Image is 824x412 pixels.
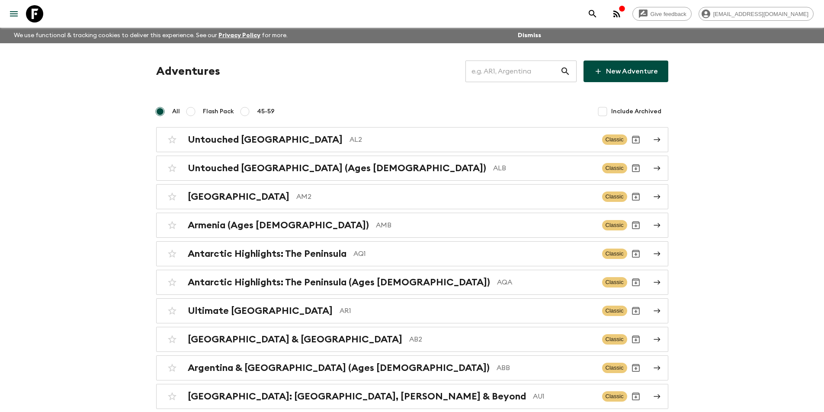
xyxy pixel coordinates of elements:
[156,213,668,238] a: Armenia (Ages [DEMOGRAPHIC_DATA])AMBClassicArchive
[602,334,627,345] span: Classic
[188,305,333,316] h2: Ultimate [GEOGRAPHIC_DATA]
[627,388,644,405] button: Archive
[172,107,180,116] span: All
[156,156,668,181] a: Untouched [GEOGRAPHIC_DATA] (Ages [DEMOGRAPHIC_DATA])ALBClassicArchive
[602,277,627,287] span: Classic
[627,217,644,234] button: Archive
[156,63,220,80] h1: Adventures
[376,220,595,230] p: AMB
[203,107,234,116] span: Flash Pack
[709,11,813,17] span: [EMAIL_ADDRESS][DOMAIN_NAME]
[349,134,595,145] p: AL2
[156,384,668,409] a: [GEOGRAPHIC_DATA]: [GEOGRAPHIC_DATA], [PERSON_NAME] & BeyondAU1ClassicArchive
[627,302,644,319] button: Archive
[188,191,289,202] h2: [GEOGRAPHIC_DATA]
[646,11,691,17] span: Give feedback
[602,249,627,259] span: Classic
[10,28,291,43] p: We use functional & tracking cookies to deliver this experience. See our for more.
[627,160,644,177] button: Archive
[188,220,369,231] h2: Armenia (Ages [DEMOGRAPHIC_DATA])
[188,163,486,174] h2: Untouched [GEOGRAPHIC_DATA] (Ages [DEMOGRAPHIC_DATA])
[493,163,595,173] p: ALB
[156,241,668,266] a: Antarctic Highlights: The PeninsulaAQ1ClassicArchive
[632,7,692,21] a: Give feedback
[218,32,260,38] a: Privacy Policy
[611,107,661,116] span: Include Archived
[627,274,644,291] button: Archive
[602,220,627,230] span: Classic
[188,134,343,145] h2: Untouched [GEOGRAPHIC_DATA]
[188,277,490,288] h2: Antarctic Highlights: The Peninsula (Ages [DEMOGRAPHIC_DATA])
[602,192,627,202] span: Classic
[627,331,644,348] button: Archive
[156,355,668,380] a: Argentina & [GEOGRAPHIC_DATA] (Ages [DEMOGRAPHIC_DATA])ABBClassicArchive
[497,363,595,373] p: ABB
[353,249,595,259] p: AQ1
[156,127,668,152] a: Untouched [GEOGRAPHIC_DATA]AL2ClassicArchive
[627,188,644,205] button: Archive
[296,192,595,202] p: AM2
[340,306,595,316] p: AR1
[584,61,668,82] a: New Adventure
[602,391,627,402] span: Classic
[533,391,595,402] p: AU1
[602,306,627,316] span: Classic
[188,362,490,374] h2: Argentina & [GEOGRAPHIC_DATA] (Ages [DEMOGRAPHIC_DATA])
[627,131,644,148] button: Archive
[584,5,601,22] button: search adventures
[156,298,668,323] a: Ultimate [GEOGRAPHIC_DATA]AR1ClassicArchive
[602,163,627,173] span: Classic
[602,363,627,373] span: Classic
[156,270,668,295] a: Antarctic Highlights: The Peninsula (Ages [DEMOGRAPHIC_DATA])AQAClassicArchive
[465,59,560,83] input: e.g. AR1, Argentina
[699,7,814,21] div: [EMAIL_ADDRESS][DOMAIN_NAME]
[627,359,644,377] button: Archive
[409,334,595,345] p: AB2
[627,245,644,262] button: Archive
[257,107,275,116] span: 45-59
[188,334,402,345] h2: [GEOGRAPHIC_DATA] & [GEOGRAPHIC_DATA]
[188,248,346,259] h2: Antarctic Highlights: The Peninsula
[497,277,595,287] p: AQA
[602,134,627,145] span: Classic
[5,5,22,22] button: menu
[156,184,668,209] a: [GEOGRAPHIC_DATA]AM2ClassicArchive
[156,327,668,352] a: [GEOGRAPHIC_DATA] & [GEOGRAPHIC_DATA]AB2ClassicArchive
[188,391,526,402] h2: [GEOGRAPHIC_DATA]: [GEOGRAPHIC_DATA], [PERSON_NAME] & Beyond
[516,29,543,42] button: Dismiss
